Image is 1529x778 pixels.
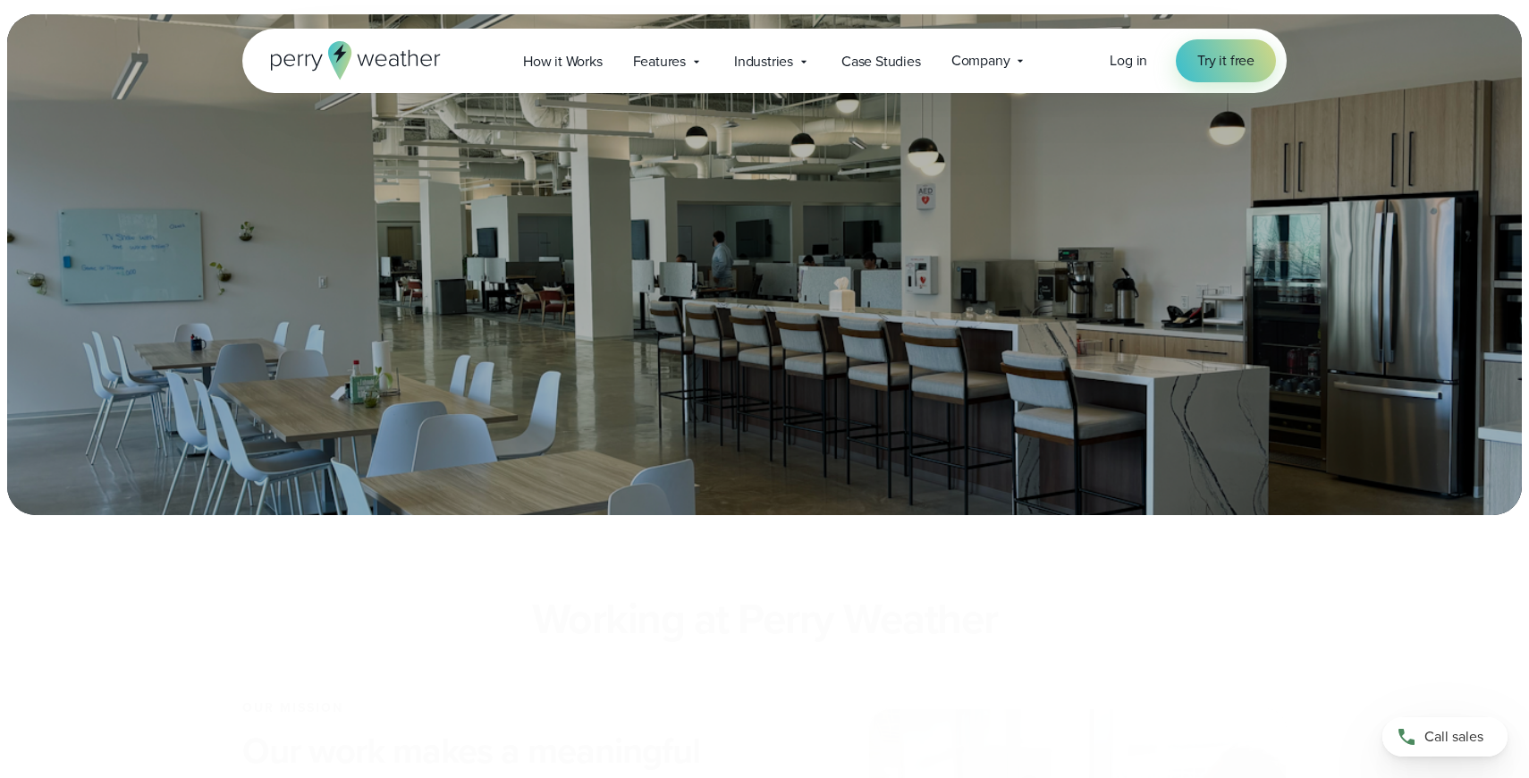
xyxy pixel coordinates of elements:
[508,43,618,80] a: How it Works
[734,51,793,72] span: Industries
[841,51,921,72] span: Case Studies
[826,43,936,80] a: Case Studies
[1382,717,1508,757] a: Call sales
[1176,39,1276,82] a: Try it free
[1110,50,1147,72] a: Log in
[951,50,1010,72] span: Company
[1110,50,1147,71] span: Log in
[633,51,686,72] span: Features
[1197,50,1254,72] span: Try it free
[523,51,603,72] span: How it Works
[1424,726,1483,748] span: Call sales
